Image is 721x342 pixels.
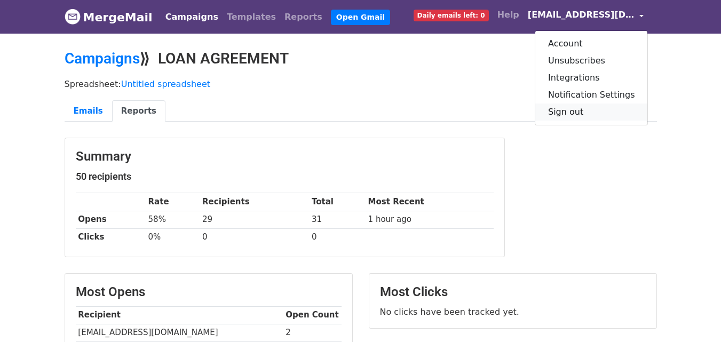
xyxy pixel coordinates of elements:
img: MergeMail logo [65,9,81,25]
a: Unsubscribes [535,52,648,69]
a: Untitled spreadsheet [121,79,210,89]
h3: Most Opens [76,284,342,300]
a: Campaigns [65,50,140,67]
th: Rate [146,193,200,211]
td: 58% [146,211,200,228]
td: 29 [200,211,309,228]
td: [EMAIL_ADDRESS][DOMAIN_NAME] [76,324,283,341]
p: Spreadsheet: [65,78,657,90]
p: No clicks have been tracked yet. [380,306,646,317]
a: MergeMail [65,6,153,28]
iframe: Chat Widget [668,291,721,342]
a: Open Gmail [331,10,390,25]
a: [EMAIL_ADDRESS][DOMAIN_NAME] [524,4,648,29]
a: Sign out [535,104,648,121]
a: Help [493,4,524,26]
td: 0 [200,228,309,246]
a: Campaigns [161,6,223,28]
div: [EMAIL_ADDRESS][DOMAIN_NAME] [535,30,648,125]
a: Integrations [535,69,648,86]
th: Most Recent [366,193,494,211]
th: Opens [76,211,146,228]
h5: 50 recipients [76,171,494,182]
a: Emails [65,100,112,122]
h3: Most Clicks [380,284,646,300]
td: 2 [283,324,342,341]
a: Reports [112,100,165,122]
td: 31 [309,211,366,228]
th: Recipients [200,193,309,211]
td: 0% [146,228,200,246]
th: Clicks [76,228,146,246]
h3: Summary [76,149,494,164]
td: 1 hour ago [366,211,494,228]
h2: ⟫ LOAN AGREEMENT [65,50,657,68]
td: 0 [309,228,366,246]
a: Account [535,35,648,52]
th: Recipient [76,306,283,324]
span: [EMAIL_ADDRESS][DOMAIN_NAME] [528,9,635,21]
th: Total [309,193,366,211]
a: Daily emails left: 0 [409,4,493,26]
th: Open Count [283,306,342,324]
span: Daily emails left: 0 [414,10,489,21]
a: Reports [280,6,327,28]
a: Notification Settings [535,86,648,104]
a: Templates [223,6,280,28]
